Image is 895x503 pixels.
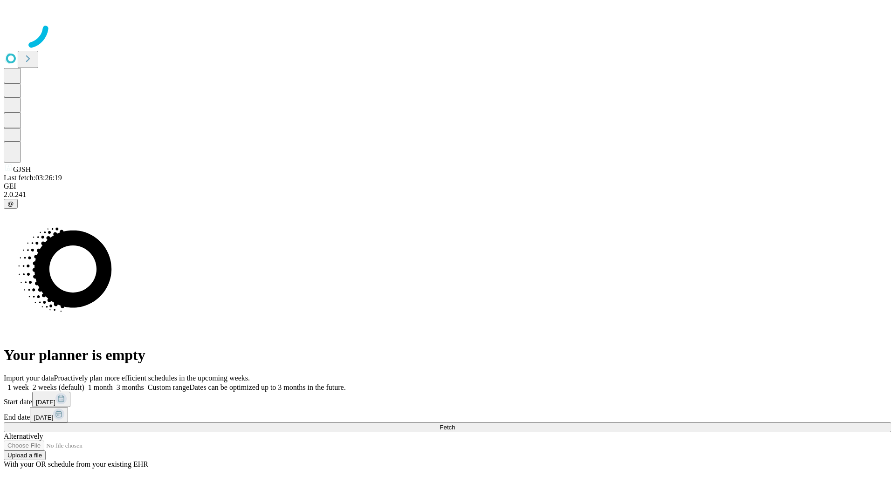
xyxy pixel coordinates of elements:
[117,383,144,391] span: 3 months
[4,182,891,190] div: GEI
[4,190,891,199] div: 2.0.241
[13,165,31,173] span: GJSH
[34,414,53,421] span: [DATE]
[30,407,68,422] button: [DATE]
[4,460,148,468] span: With your OR schedule from your existing EHR
[4,374,54,382] span: Import your data
[4,174,62,182] span: Last fetch: 03:26:19
[4,450,46,460] button: Upload a file
[7,383,29,391] span: 1 week
[32,392,70,407] button: [DATE]
[4,432,43,440] span: Alternatively
[4,392,891,407] div: Start date
[88,383,113,391] span: 1 month
[33,383,84,391] span: 2 weeks (default)
[4,347,891,364] h1: Your planner is empty
[440,424,455,431] span: Fetch
[189,383,345,391] span: Dates can be optimized up to 3 months in the future.
[7,200,14,207] span: @
[54,374,250,382] span: Proactively plan more efficient schedules in the upcoming weeks.
[4,422,891,432] button: Fetch
[148,383,189,391] span: Custom range
[4,407,891,422] div: End date
[36,399,55,406] span: [DATE]
[4,199,18,209] button: @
